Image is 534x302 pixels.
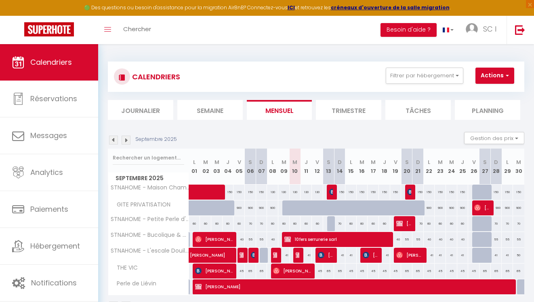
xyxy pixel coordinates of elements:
[323,149,334,185] th: 13
[30,94,77,104] span: Réservations
[233,216,245,231] div: 60
[200,149,211,185] th: 02
[109,248,190,254] span: STNAHOME - L'escale Douilette
[491,149,502,185] th: 28
[312,185,323,200] div: 130
[203,158,208,166] abbr: M
[350,158,352,166] abbr: L
[30,57,72,67] span: Calendriers
[424,200,435,215] div: 900
[30,241,80,251] span: Hébergement
[290,216,301,231] div: 60
[416,158,420,166] abbr: D
[113,151,184,165] input: Rechercher un logement...
[245,216,256,231] div: 70
[30,204,68,214] span: Paiements
[282,158,286,166] abbr: M
[513,248,524,263] div: 50
[245,149,256,185] th: 06
[513,185,524,200] div: 150
[267,149,278,185] th: 08
[424,264,435,279] div: 45
[379,248,390,263] div: 41
[371,158,376,166] abbr: M
[368,216,379,231] div: 60
[278,216,290,231] div: 60
[135,136,177,143] p: Septembre 2025
[109,232,190,238] span: STNAHOME - Bucolique & Cosy studio à [GEOGRAPHIC_DATA]
[323,264,334,279] div: 65
[468,149,479,185] th: 26
[428,158,430,166] abbr: L
[357,264,368,279] div: 45
[515,25,525,35] img: logout
[435,200,446,215] div: 900
[460,16,507,44] a: ... SC I
[256,216,267,231] div: 70
[233,149,245,185] th: 05
[296,247,299,263] span: [PERSON_NAME]
[267,216,278,231] div: 60
[247,100,312,120] li: Mensuel
[457,216,469,231] div: 60
[474,200,489,215] span: [PERSON_NAME]
[502,232,513,247] div: 55
[190,243,264,259] span: [PERSON_NAME]
[491,232,502,247] div: 55
[345,149,357,185] th: 15
[256,200,267,215] div: 900
[108,172,189,184] span: Septembre 2025
[245,200,256,215] div: 900
[494,158,498,166] abbr: D
[256,149,267,185] th: 07
[386,68,463,84] button: Filtrer par hébergement
[30,167,63,177] span: Analytics
[424,232,435,247] div: 40
[288,4,295,11] a: ICI
[412,216,424,231] div: 70
[256,185,267,200] div: 150
[446,248,457,263] div: 41
[513,216,524,231] div: 70
[446,200,457,215] div: 900
[435,185,446,200] div: 150
[368,264,379,279] div: 45
[278,248,290,263] div: 41
[233,232,245,247] div: 40
[491,248,502,263] div: 41
[284,232,390,247] span: 10fers serrurerie sarl
[424,149,435,185] th: 22
[394,158,397,166] abbr: V
[108,100,173,120] li: Journalier
[123,25,151,33] span: Chercher
[273,247,277,263] span: [PERSON_NAME]
[290,185,301,200] div: 130
[468,264,479,279] div: 45
[301,248,312,263] div: 41
[357,185,368,200] div: 150
[31,278,77,288] span: Notifications
[513,149,524,185] th: 30
[331,4,450,11] a: créneaux d'ouverture de la salle migration
[435,232,446,247] div: 40
[259,158,263,166] abbr: D
[117,16,157,44] a: Chercher
[502,149,513,185] th: 29
[396,247,423,263] span: [PERSON_NAME]
[457,232,469,247] div: 40
[334,149,345,185] th: 14
[186,248,197,263] a: [PERSON_NAME]
[502,216,513,231] div: 70
[109,200,172,209] span: GITE PRIVATISATION
[195,263,233,279] span: [PERSON_NAME]
[30,130,67,140] span: Messages
[357,216,368,231] div: 60
[24,22,74,36] img: Super Booking
[513,200,524,215] div: 900
[457,185,469,200] div: 150
[301,216,312,231] div: 60
[390,185,402,200] div: 150
[435,149,446,185] th: 23
[233,264,245,279] div: 45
